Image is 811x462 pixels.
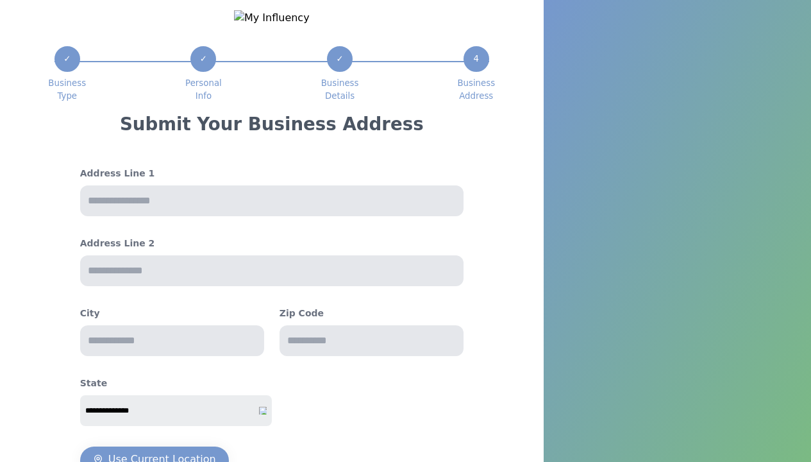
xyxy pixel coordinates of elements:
[185,77,222,103] span: Personal Info
[54,46,80,72] div: ✓
[464,46,489,72] div: 4
[190,46,216,72] div: ✓
[80,377,272,390] h4: State
[80,167,464,180] h4: Address Line 1
[327,46,353,72] div: ✓
[120,113,424,136] h3: Submit Your Business Address
[80,307,264,320] h4: City
[48,77,86,103] span: Business Type
[80,237,464,250] h4: Address Line 2
[280,307,324,320] h4: Zip Code
[321,77,359,103] span: Business Details
[234,10,310,26] img: My Influency
[457,77,495,103] span: Business Address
